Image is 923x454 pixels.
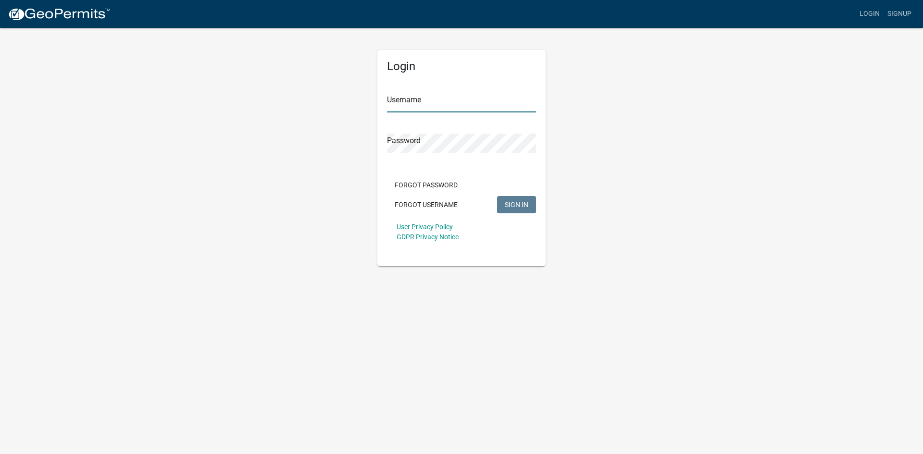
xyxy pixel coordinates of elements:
h5: Login [387,60,536,74]
button: SIGN IN [497,196,536,213]
button: Forgot Password [387,176,465,194]
a: GDPR Privacy Notice [397,233,459,241]
button: Forgot Username [387,196,465,213]
span: SIGN IN [505,200,528,208]
a: Login [856,5,884,23]
a: Signup [884,5,915,23]
a: User Privacy Policy [397,223,453,231]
